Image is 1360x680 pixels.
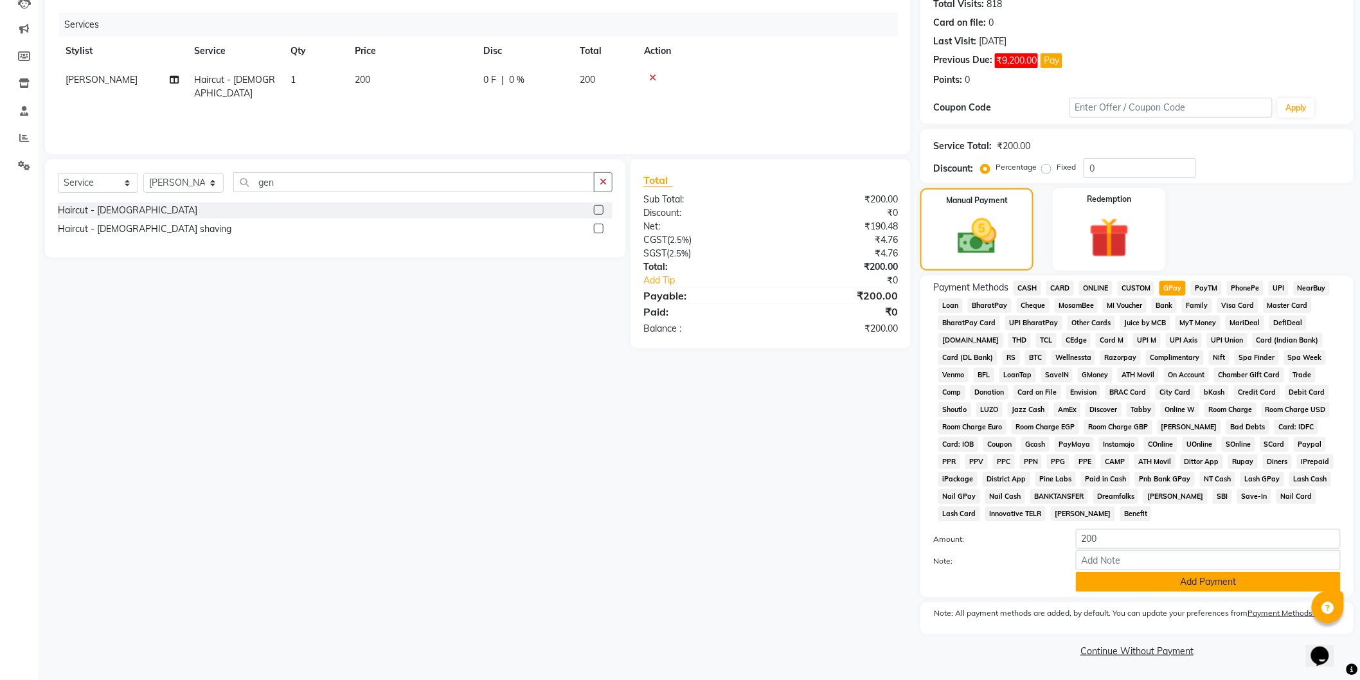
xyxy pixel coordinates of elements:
[1014,385,1061,400] span: Card on File
[580,74,595,85] span: 200
[1046,281,1074,296] span: CARD
[1099,437,1139,452] span: Instamojo
[1294,281,1330,296] span: NearBuy
[1008,402,1049,417] span: Jazz Cash
[924,555,1066,567] label: Note:
[1253,333,1323,348] span: Card (Indian Bank)
[1183,437,1217,452] span: UOnline
[1077,213,1142,263] img: _gift.svg
[1036,333,1057,348] span: TCL
[1217,298,1258,313] span: Visa Card
[1191,281,1222,296] span: PayTM
[1017,298,1050,313] span: Cheque
[1035,472,1076,487] span: Pine Labs
[634,304,771,319] div: Paid:
[1066,385,1101,400] span: Envision
[1103,298,1147,313] span: MI Voucher
[1030,489,1088,504] span: BANKTANSFER
[1118,368,1159,382] span: ATH Movil
[938,333,1003,348] span: [DOMAIN_NAME]
[1306,629,1347,667] iframe: chat widget
[996,161,1037,173] label: Percentage
[1025,350,1046,365] span: BTC
[634,288,771,303] div: Payable:
[1264,298,1312,313] span: Master Card
[1176,316,1221,330] span: MyT Money
[634,206,771,220] div: Discount:
[965,454,988,469] span: PPV
[58,37,186,66] th: Stylist
[1143,489,1208,504] span: [PERSON_NAME]
[1120,316,1171,330] span: Juice by MCB
[971,385,1008,400] span: Donation
[771,260,908,274] div: ₹200.00
[1051,350,1096,365] span: Wellnessta
[291,74,296,85] span: 1
[634,274,794,287] a: Add Tip
[979,35,1007,48] div: [DATE]
[1207,333,1248,348] span: UPI Union
[572,37,636,66] th: Total
[1235,350,1279,365] span: Spa Finder
[985,489,1025,504] span: Nail Cash
[938,368,969,382] span: Venmo
[771,220,908,233] div: ₹190.48
[501,73,504,87] span: |
[1086,402,1122,417] span: Discover
[771,206,908,220] div: ₹0
[643,174,673,187] span: Total
[933,101,1069,114] div: Coupon Code
[1164,368,1209,382] span: On Account
[771,288,908,303] div: ₹200.00
[1294,437,1326,452] span: Paypal
[933,162,973,175] div: Discount:
[634,260,771,274] div: Total:
[1100,350,1141,365] span: Razorpay
[643,234,667,246] span: CGST
[1081,472,1131,487] span: Paid in Cash
[933,281,1008,294] span: Payment Methods
[1101,454,1129,469] span: CAMP
[1152,298,1177,313] span: Bank
[1166,333,1202,348] span: UPI Axis
[1158,420,1222,434] span: [PERSON_NAME]
[355,74,370,85] span: 200
[771,247,908,260] div: ₹4.76
[933,53,992,68] div: Previous Due:
[924,533,1066,545] label: Amount:
[1275,420,1318,434] span: Card: IDFC
[938,472,978,487] span: iPackage
[1014,281,1041,296] span: CASH
[59,13,908,37] div: Services
[58,222,231,236] div: Haircut - [DEMOGRAPHIC_DATA] shaving
[1012,420,1079,434] span: Room Charge EGP
[1120,506,1152,521] span: Benefit
[1289,472,1331,487] span: Lash Cash
[771,233,908,247] div: ₹4.76
[1057,161,1076,173] label: Fixed
[1105,385,1150,400] span: BRAC Card
[1076,572,1341,592] button: Add Payment
[1005,316,1062,330] span: UPI BharatPay
[1263,454,1292,469] span: Diners
[1237,489,1271,504] span: Save-In
[771,322,908,336] div: ₹200.00
[938,489,980,504] span: Nail GPay
[1276,489,1316,504] span: Nail Card
[1213,489,1232,504] span: SBI
[933,607,1341,624] label: Note: All payment methods are added, by default. You can update your preferences from
[1135,472,1195,487] span: Pnb Bank GPay
[1248,607,1340,619] label: Payment Methods Setting
[1269,316,1307,330] span: DefiDeal
[1003,350,1020,365] span: RS
[983,472,1030,487] span: District App
[1204,402,1257,417] span: Room Charge
[1084,420,1152,434] span: Room Charge GBP
[923,645,1351,658] a: Continue Without Payment
[1182,298,1212,313] span: Family
[1285,385,1330,400] span: Debit Card
[1284,350,1327,365] span: Spa Week
[1200,385,1229,400] span: bKash
[938,350,998,365] span: Card (DL Bank)
[1260,437,1289,452] span: SCard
